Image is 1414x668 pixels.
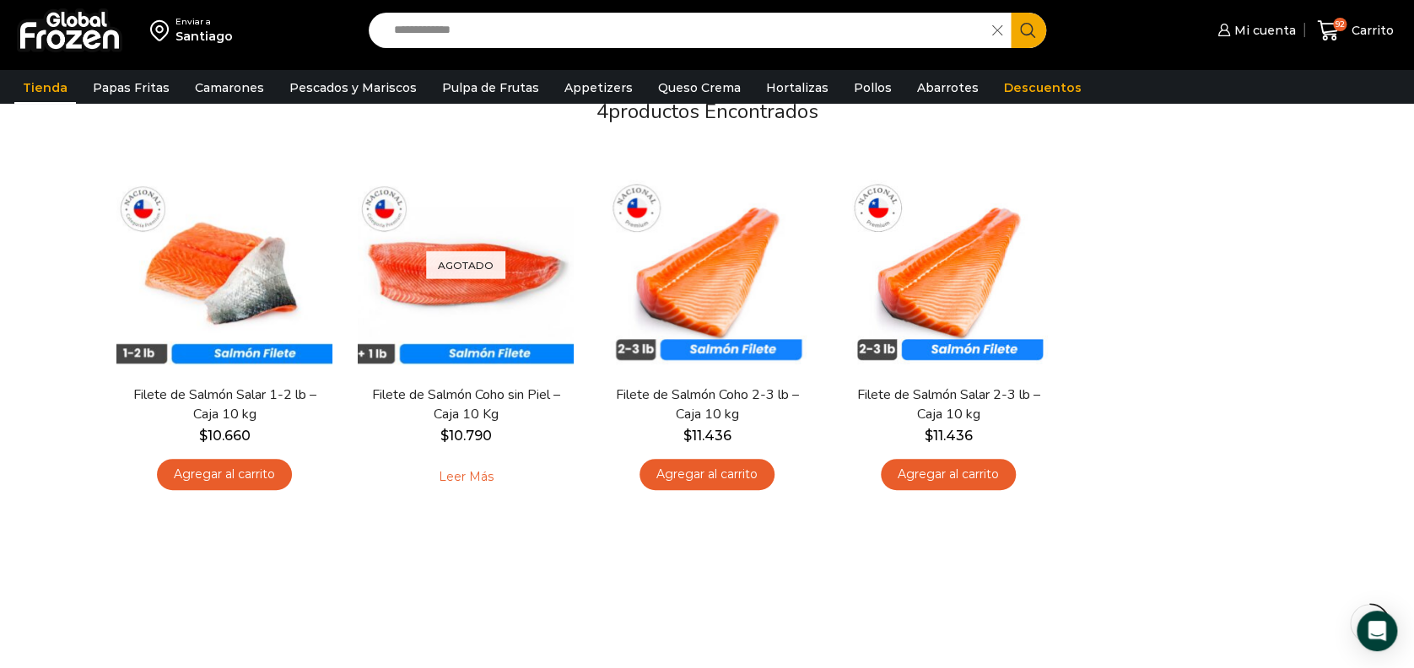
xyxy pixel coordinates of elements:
p: Agotado [426,251,505,279]
a: Agregar al carrito: “Filete de Salmón Salar 2-3 lb - Caja 10 kg” [881,459,1016,490]
a: Camarones [186,72,273,104]
a: 92 Carrito [1313,11,1397,51]
bdi: 11.436 [683,428,731,444]
a: Hortalizas [758,72,837,104]
a: Filete de Salmón Salar 1-2 lb – Caja 10 kg [127,385,321,424]
a: Pulpa de Frutas [434,72,548,104]
bdi: 10.790 [440,428,492,444]
a: Queso Crema [650,72,749,104]
span: $ [683,428,692,444]
span: $ [199,428,208,444]
a: Mi cuenta [1213,13,1296,47]
div: Enviar a [175,16,233,28]
span: $ [925,428,933,444]
a: Agregar al carrito: “Filete de Salmón Salar 1-2 lb – Caja 10 kg” [157,459,292,490]
div: Open Intercom Messenger [1357,611,1397,651]
a: Tienda [14,72,76,104]
span: productos encontrados [608,98,818,125]
a: Leé más sobre “Filete de Salmón Coho sin Piel – Caja 10 Kg” [413,459,520,494]
a: Papas Fritas [84,72,178,104]
bdi: 11.436 [925,428,973,444]
a: Abarrotes [909,72,987,104]
div: Santiago [175,28,233,45]
bdi: 10.660 [199,428,251,444]
span: 92 [1333,18,1347,31]
span: Mi cuenta [1230,22,1296,39]
a: Appetizers [556,72,641,104]
a: Descuentos [996,72,1090,104]
a: Filete de Salmón Coho 2-3 lb – Caja 10 kg [610,385,804,424]
a: Agregar al carrito: “Filete de Salmón Coho 2-3 lb - Caja 10 kg” [640,459,774,490]
span: Carrito [1347,22,1393,39]
a: Filete de Salmón Salar 2-3 lb – Caja 10 kg [851,385,1045,424]
a: Filete de Salmón Coho sin Piel – Caja 10 Kg [369,385,563,424]
span: 4 [596,98,608,125]
a: Pescados y Mariscos [281,72,425,104]
a: Pollos [845,72,900,104]
span: $ [440,428,449,444]
img: address-field-icon.svg [150,16,175,45]
button: Search button [1011,13,1046,48]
